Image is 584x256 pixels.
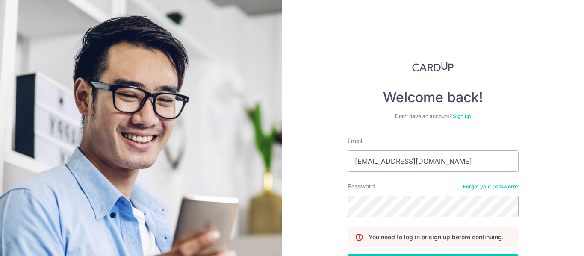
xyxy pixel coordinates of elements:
[348,150,519,172] input: Enter your Email
[412,62,454,72] img: CardUp Logo
[348,113,519,120] div: Don’t have an account?
[453,113,471,119] a: Sign up
[348,182,375,191] label: Password
[348,137,362,145] label: Email
[348,89,519,106] h4: Welcome back!
[369,233,504,241] p: You need to log in or sign up before continuing.
[463,183,519,190] a: Forgot your password?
